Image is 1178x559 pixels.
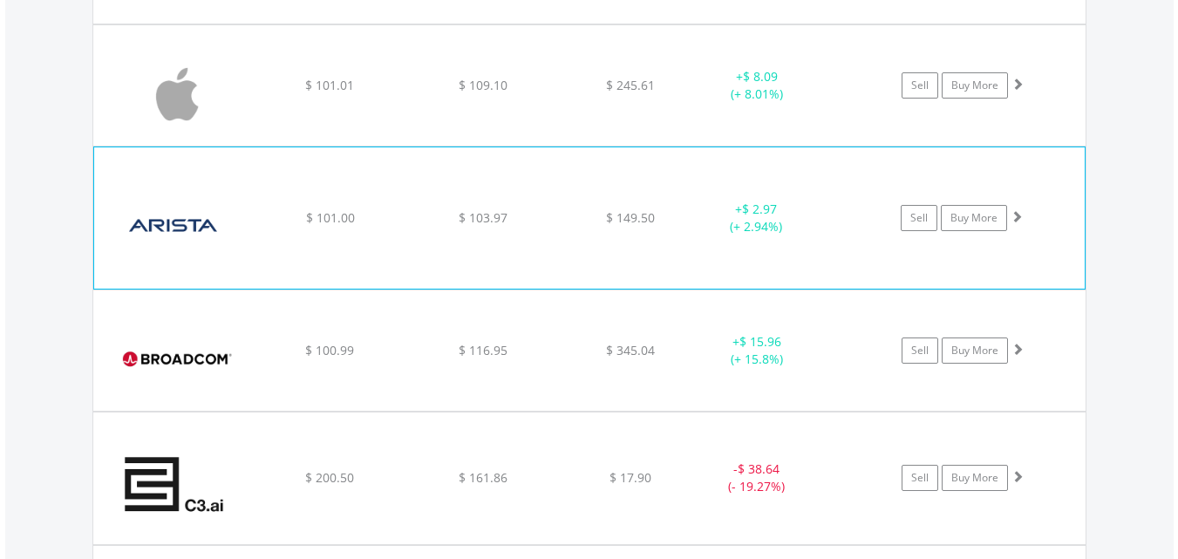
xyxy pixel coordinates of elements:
[739,333,781,350] span: $ 15.96
[901,205,937,231] a: Sell
[606,342,655,358] span: $ 345.04
[691,201,821,235] div: + (+ 2.94%)
[902,337,938,364] a: Sell
[606,209,655,226] span: $ 149.50
[902,465,938,491] a: Sell
[459,342,507,358] span: $ 116.95
[942,465,1008,491] a: Buy More
[305,77,354,93] span: $ 101.01
[459,77,507,93] span: $ 109.10
[738,460,780,477] span: $ 38.64
[942,72,1008,99] a: Buy More
[902,72,938,99] a: Sell
[102,47,252,141] img: EQU.US.AAPL.png
[941,205,1007,231] a: Buy More
[305,342,354,358] span: $ 100.99
[459,209,507,226] span: $ 103.97
[306,209,355,226] span: $ 101.00
[691,68,823,103] div: + (+ 8.01%)
[606,77,655,93] span: $ 245.61
[305,469,354,486] span: $ 200.50
[691,333,823,368] div: + (+ 15.8%)
[102,434,252,539] img: EQU.US.AI.png
[459,469,507,486] span: $ 161.86
[743,68,778,85] span: $ 8.09
[103,169,253,284] img: EQU.US.ANET.png
[102,312,252,406] img: EQU.US.AVGO.png
[742,201,777,217] span: $ 2.97
[691,460,823,495] div: - (- 19.27%)
[609,469,651,486] span: $ 17.90
[942,337,1008,364] a: Buy More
